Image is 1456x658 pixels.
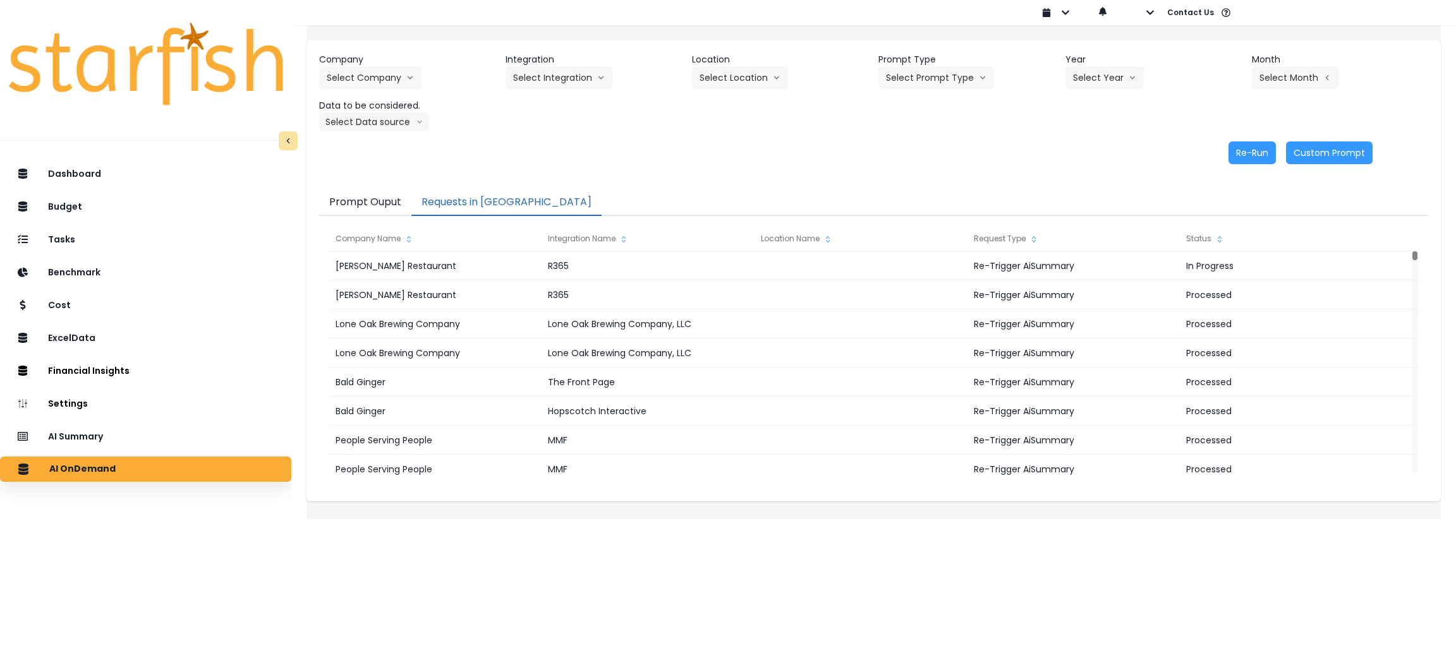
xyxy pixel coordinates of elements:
svg: arrow down line [406,71,414,84]
div: Processed [1180,455,1392,484]
div: [PERSON_NAME] Restaurant [329,251,542,280]
svg: sort [1029,234,1039,244]
button: Prompt Ouput [319,189,411,216]
svg: arrow down line [979,71,986,84]
div: Processed [1180,397,1392,426]
svg: sort [1215,234,1225,244]
div: Hopscotch Interactive [542,397,754,426]
header: Data to be considered. [319,99,495,112]
header: Prompt Type [878,53,1055,66]
div: People Serving People [329,426,542,455]
p: Cost [48,300,71,311]
p: ExcelData [48,333,95,344]
div: Request Type [968,226,1180,251]
div: Bald Ginger [329,397,542,426]
p: Dashboard [48,169,101,179]
div: Processed [1180,309,1392,338]
div: Re-Trigger AiSummary [968,309,1180,338]
div: Company Name [329,226,542,251]
header: Location [692,53,868,66]
p: Budget [48,201,82,212]
header: Year [1065,53,1242,66]
p: AI OnDemand [49,464,116,475]
div: Bald Ginger [329,368,542,397]
svg: arrow down line [597,71,605,84]
button: Select Prompt Typearrow down line [878,66,994,89]
div: MMF [542,455,754,484]
svg: arrow down line [416,116,423,128]
p: AI Summary [48,431,103,442]
div: Processed [1180,338,1392,368]
button: Select Yeararrow down line [1065,66,1144,89]
div: Status [1180,226,1392,251]
div: Re-Trigger AiSummary [968,368,1180,397]
div: Location Name [755,226,967,251]
div: In Progress [1180,251,1392,280]
svg: arrow left line [1323,71,1331,84]
div: R365 [542,251,754,280]
div: [PERSON_NAME] Restaurant [329,280,542,309]
header: Integration [506,53,682,66]
div: Re-Trigger AiSummary [968,280,1180,309]
header: Month [1252,53,1428,66]
button: Re-Run [1228,141,1276,164]
button: Select Data sourcearrow down line [319,112,429,131]
div: People Serving People [329,455,542,484]
div: Lone Oak Brewing Company [329,309,542,338]
button: Select Companyarrow down line [319,66,422,89]
div: Lone Oak Brewing Company, LLC [542,338,754,368]
div: The Front Page [542,368,754,397]
svg: sort [619,234,629,244]
div: Re-Trigger AiSummary [968,397,1180,426]
button: Custom Prompt [1286,141,1373,164]
div: Integration Name [542,226,754,251]
button: Select Integrationarrow down line [506,66,612,89]
div: Re-Trigger AiSummary [968,251,1180,280]
div: Re-Trigger AiSummary [968,455,1180,484]
div: Processed [1180,426,1392,455]
svg: sort [404,234,414,244]
button: Select Montharrow left line [1252,66,1338,89]
div: Lone Oak Brewing Company [329,338,542,368]
div: Re-Trigger AiSummary [968,426,1180,455]
svg: sort [823,234,833,244]
p: Benchmark [48,267,100,278]
div: Lone Oak Brewing Company, LLC [542,309,754,338]
div: MMF [542,426,754,455]
button: Requests in [GEOGRAPHIC_DATA] [411,189,602,216]
button: Select Locationarrow down line [692,66,788,89]
svg: arrow down line [1129,71,1136,84]
div: Processed [1180,280,1392,309]
p: Tasks [48,234,75,245]
svg: arrow down line [773,71,780,84]
div: R365 [542,280,754,309]
div: Re-Trigger AiSummary [968,338,1180,368]
header: Company [319,53,495,66]
div: Processed [1180,368,1392,397]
